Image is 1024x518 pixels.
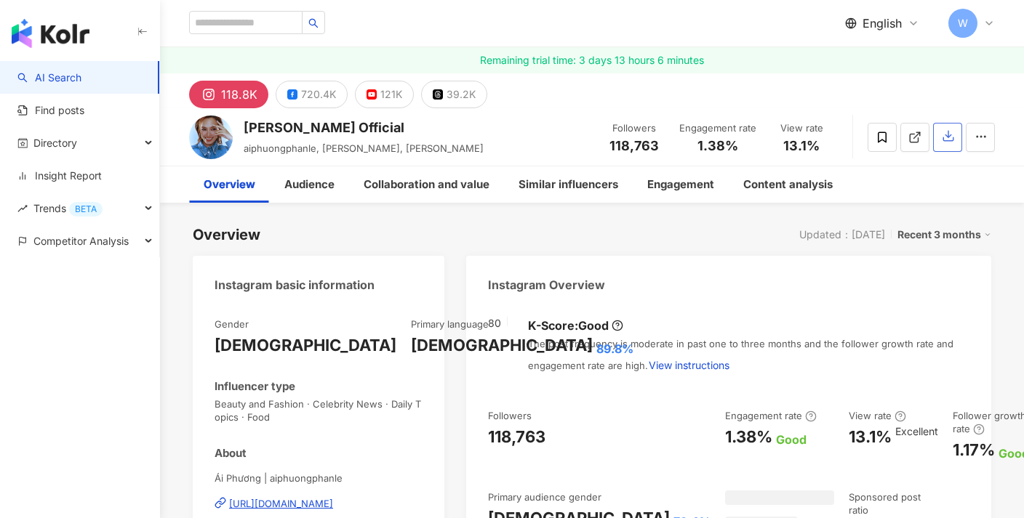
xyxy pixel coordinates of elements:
div: 720.4K [301,84,336,105]
div: Primary language [411,317,489,331]
div: Instagram basic information [215,277,375,293]
div: Influencer type [215,379,295,394]
span: 118,763 [609,138,659,153]
button: 118.8K [189,81,268,108]
span: 89.8% [596,341,633,357]
span: search [308,18,319,28]
a: searchAI Search [17,70,81,85]
a: Remaining trial time: 3 days 13 hours 6 minutes [160,47,1024,73]
div: View rate [774,121,829,136]
div: Gender [215,317,249,331]
div: View rate [849,409,906,422]
span: English [863,15,902,31]
div: Content analysis [743,176,833,193]
div: 1.38% [725,426,772,448]
span: Trends [33,192,103,224]
div: Similar influencers [519,176,618,193]
div: Updated：[DATE] [799,229,885,240]
div: Instagram Overview [488,277,605,293]
div: Engagement rate [679,121,756,136]
span: 1.38% [697,139,738,153]
span: rise [17,203,28,214]
button: View instructions [648,351,730,380]
span: aiphuongphanle, [PERSON_NAME], [PERSON_NAME] [244,142,484,154]
button: 39.2K [421,81,487,108]
div: The post frequency is moderate in past one to three months and the follower growth rate and engag... [528,337,969,379]
div: [URL][DOMAIN_NAME] [229,497,333,510]
div: 39.2K [447,84,476,105]
div: Followers [488,409,532,422]
div: Overview [204,176,255,193]
div: [PERSON_NAME] Official [244,118,484,137]
div: Sponsored post ratio [849,490,938,517]
div: 118,763 [488,426,545,448]
div: Overview [193,224,260,245]
div: Primary audience gender [488,490,601,503]
span: W [958,15,968,31]
span: Beauty and Fashion · Celebrity News · Daily Topics · Food [215,397,423,424]
a: [URL][DOMAIN_NAME] [215,497,423,510]
div: Audience [284,176,335,193]
div: 118.8K [221,84,257,105]
a: Find posts [17,103,84,118]
span: View instructions [649,360,729,371]
div: [DEMOGRAPHIC_DATA] [215,334,396,357]
span: Competitor Analysis [33,224,129,257]
div: Good [776,432,807,448]
div: About [215,445,247,461]
div: Excellent [895,426,938,437]
div: Engagement rate [725,409,817,422]
span: Ái Phương | aiphuongphanle [215,472,423,485]
img: logo [12,19,89,48]
a: Insight Report [17,169,102,183]
span: 13.1% [783,139,820,153]
div: 121K [380,84,402,105]
div: BETA [69,202,103,216]
img: KOL Avatar [189,116,233,159]
button: 121K [355,81,414,108]
div: Engagement [647,176,714,193]
div: Recent 3 months [897,225,991,244]
button: 720.4K [276,81,348,108]
div: 13.1% [849,426,892,448]
span: Directory [33,126,77,159]
div: Followers [607,121,662,136]
div: [DEMOGRAPHIC_DATA] [411,334,593,357]
div: Collaboration and value [364,176,489,193]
